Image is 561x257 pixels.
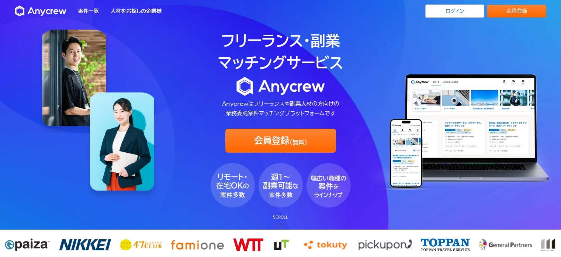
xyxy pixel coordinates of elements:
[259,163,303,207] img: fv_bubble2
[420,239,470,251] img: toppan
[211,99,351,119] p: Anycrewはフリーランスや副業人材の方向けの 業務委託案件マッチングプラットフォームです
[225,129,336,153] a: 会員登録(無料)
[236,77,325,96] img: logo
[4,239,50,251] img: paiza
[301,239,349,251] img: tokuty
[272,239,292,251] img: ut
[170,239,224,251] img: famione
[211,163,255,207] img: fv_bubble1
[478,239,532,251] img: m-out inc.
[307,163,351,207] img: fv_bubble3
[120,239,162,250] img: 47club
[211,30,351,74] h1: フリーランス・副業 マッチングサービス
[425,4,484,18] a: ログイン
[78,9,99,14] a: 案件一覧
[541,239,555,251] img: ロジクラ
[59,239,111,250] img: nikkei
[254,135,290,146] span: 会員登録
[111,9,162,14] a: 人材をお探しの企業様
[233,239,263,251] img: wtt
[15,6,66,17] img: Anycrew
[487,5,546,17] a: 会員登録
[358,239,412,251] img: pickupon
[271,215,290,219] p: SCROLL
